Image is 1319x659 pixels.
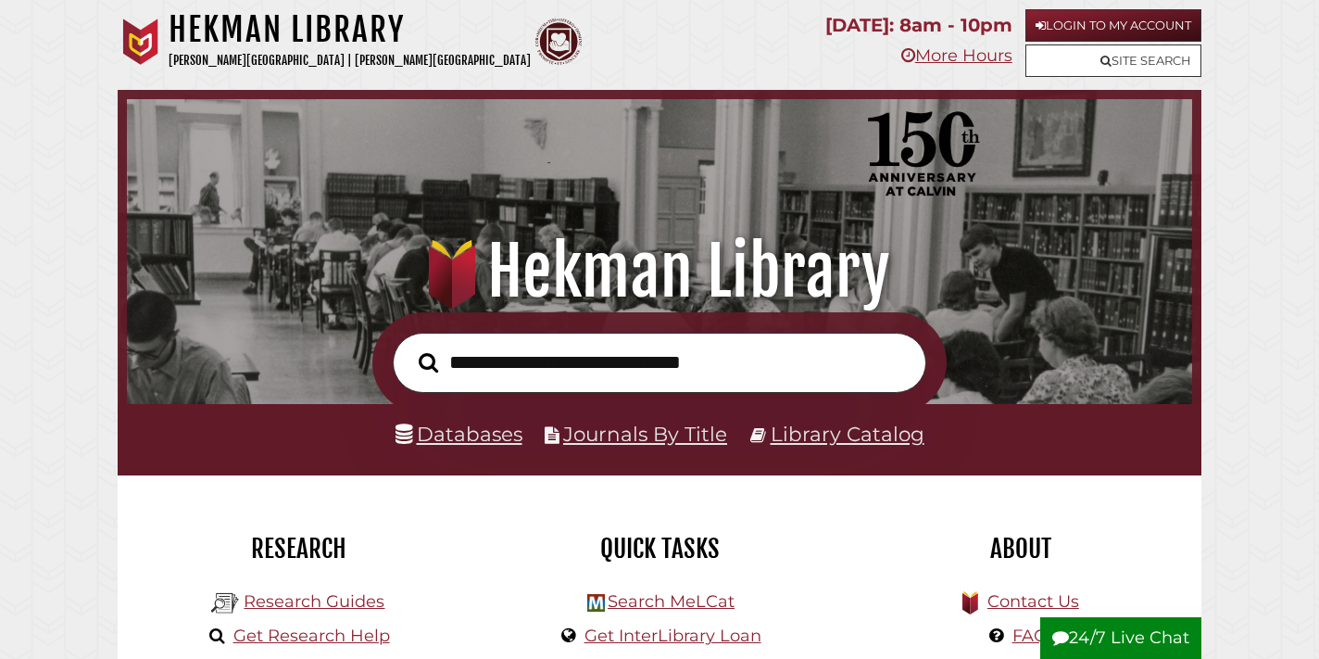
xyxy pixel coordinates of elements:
[169,9,531,50] h1: Hekman Library
[169,50,531,71] p: [PERSON_NAME][GEOGRAPHIC_DATA] | [PERSON_NAME][GEOGRAPHIC_DATA]
[584,626,761,646] a: Get InterLibrary Loan
[1025,9,1201,42] a: Login to My Account
[211,589,239,617] img: Hekman Library Logo
[854,533,1187,564] h2: About
[409,348,447,378] button: Search
[563,422,727,446] a: Journals By Title
[1012,626,1056,646] a: FAQs
[244,591,384,612] a: Research Guides
[132,533,465,564] h2: Research
[771,422,924,446] a: Library Catalog
[987,591,1079,612] a: Contact Us
[118,19,164,65] img: Calvin University
[419,352,438,374] i: Search
[535,19,582,65] img: Calvin Theological Seminary
[901,45,1012,66] a: More Hours
[493,533,826,564] h2: Quick Tasks
[587,594,605,612] img: Hekman Library Logo
[233,626,390,646] a: Get Research Help
[146,231,1172,312] h1: Hekman Library
[608,591,735,612] a: Search MeLCat
[1025,44,1201,77] a: Site Search
[825,9,1012,42] p: [DATE]: 8am - 10pm
[396,422,522,446] a: Databases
